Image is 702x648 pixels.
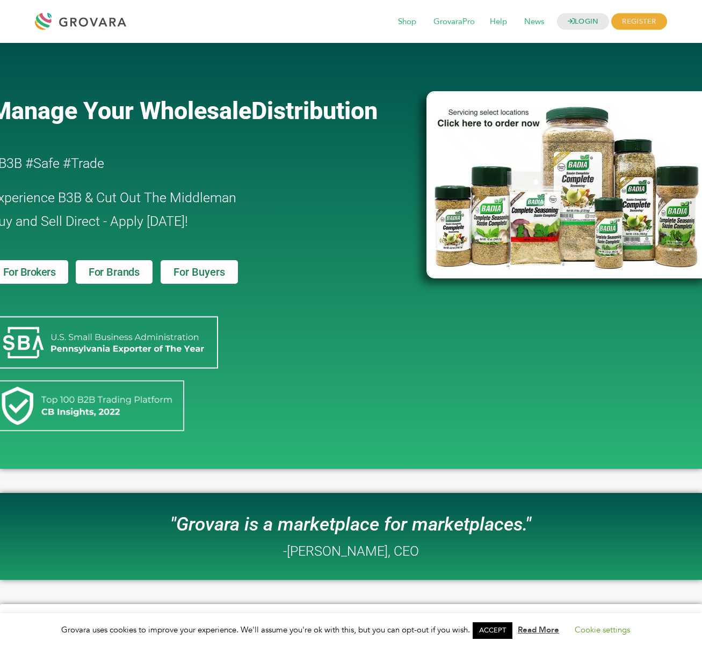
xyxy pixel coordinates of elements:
span: Help [482,12,515,32]
a: Help [482,16,515,28]
h2: -[PERSON_NAME], CEO [283,544,419,558]
span: For Brokers [3,267,56,277]
a: Cookie settings [575,624,630,635]
span: GrovaraPro [426,12,482,32]
span: Grovara uses cookies to improve your experience. We'll assume you're ok with this, but you can op... [61,624,641,635]
a: GrovaraPro [426,16,482,28]
a: ACCEPT [473,622,512,639]
a: For Brands [76,260,153,284]
span: For Brands [89,267,140,277]
a: Shop [390,16,424,28]
span: News [517,12,552,32]
a: LOGIN [557,13,610,30]
span: REGISTER [611,13,667,30]
i: "Grovara is a marketplace for marketplaces." [170,513,531,535]
a: News [517,16,552,28]
span: For Buyers [173,267,225,277]
a: Read More [518,624,559,635]
a: For Buyers [161,260,238,284]
span: Distribution [251,97,378,125]
span: Shop [390,12,424,32]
